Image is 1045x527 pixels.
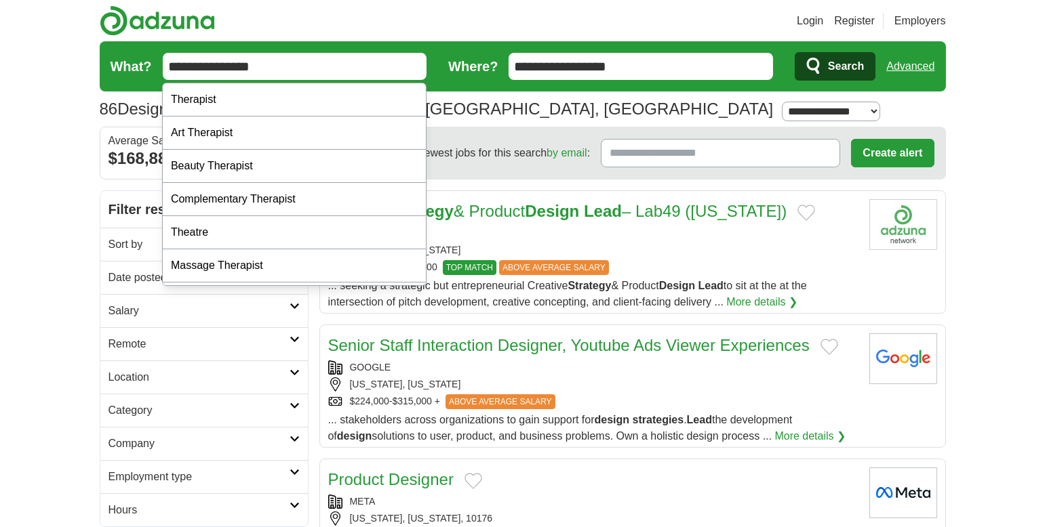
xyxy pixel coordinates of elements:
span: TOP MATCH [443,260,496,275]
a: Employment type [100,460,308,493]
button: Add to favorite jobs [797,205,815,221]
strong: Lead [687,414,712,425]
img: Meta logo [869,467,937,518]
a: Senior Staff Interaction Designer, Youtube Ads Viewer Experiences [328,336,810,354]
strong: Strategy [568,280,611,291]
span: Receive the newest jobs for this search : [358,145,590,161]
img: Company logo [869,199,937,250]
a: Advanced [886,53,934,80]
a: Login [797,13,823,29]
div: Massage Therapist [163,249,426,282]
a: Category [100,394,308,427]
h2: Salary [109,303,290,319]
strong: Lead [584,202,622,220]
div: Occupational Therapist [163,282,426,316]
strong: design [595,414,630,425]
h2: Hours [109,502,290,518]
a: Hours [100,493,308,526]
h1: Design Strategy Lead Jobs in [US_STATE][GEOGRAPHIC_DATA], [GEOGRAPHIC_DATA] [100,100,774,118]
h2: Category [109,402,290,419]
a: Remote [100,327,308,360]
a: Location [100,360,308,394]
h2: Remote [109,336,290,352]
img: Adzuna logo [100,5,215,36]
div: Complementary Therapist [163,183,426,216]
a: by email [547,147,587,159]
div: [US_STATE], [US_STATE], 10176 [328,511,859,526]
strong: Design [659,280,695,291]
a: Sort by [100,228,308,261]
a: More details ❯ [726,294,797,310]
strong: Design [525,202,579,220]
h2: Filter results [100,191,308,228]
a: Company [100,427,308,460]
span: Search [828,53,864,80]
h2: Company [109,436,290,452]
div: Average Salary [109,135,300,146]
strong: design [337,430,372,442]
button: Search [795,52,875,81]
a: CreativeStrategy& ProductDesign Lead– Lab49 ([US_STATE]) [328,202,787,220]
span: ... stakeholders across organizations to gain support for . the development of solutions to user,... [328,414,793,442]
div: Beauty Therapist [163,150,426,183]
img: Google logo [869,333,937,384]
button: Add to favorite jobs [465,473,482,489]
div: $190,000 - $240,000 [328,260,859,275]
label: Where? [448,56,498,77]
div: $224,000-$315,000 + [328,394,859,409]
a: More details ❯ [775,428,846,444]
h2: Sort by [109,236,290,253]
a: META [350,496,376,507]
span: 86 [100,97,118,121]
div: Art Therapist [163,117,426,150]
div: $168,887 [109,146,300,171]
div: [US_STATE], [US_STATE] [328,243,859,257]
h2: Employment type [109,469,290,485]
div: [US_STATE], [US_STATE] [328,377,859,392]
div: Theatre [163,216,426,249]
a: Date posted [100,261,308,294]
h2: Location [109,369,290,385]
h2: Date posted [109,270,290,286]
a: Employers [894,13,946,29]
a: Register [834,13,875,29]
a: Salary [100,294,308,327]
a: GOOGLE [350,362,391,373]
strong: Lead [698,280,724,291]
a: Product Designer [328,470,454,488]
button: Add to favorite jobs [821,339,838,355]
span: ... seeking a strategic but entrepreneurial Creative & Product to sit at the at the intersection ... [328,280,807,308]
div: ION GROUP [328,226,859,240]
label: What? [111,56,152,77]
button: Create alert [851,139,934,167]
span: ABOVE AVERAGE SALARY [446,394,555,409]
strong: strategies [633,414,684,425]
div: Therapist [163,83,426,117]
span: ABOVE AVERAGE SALARY [499,260,609,275]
